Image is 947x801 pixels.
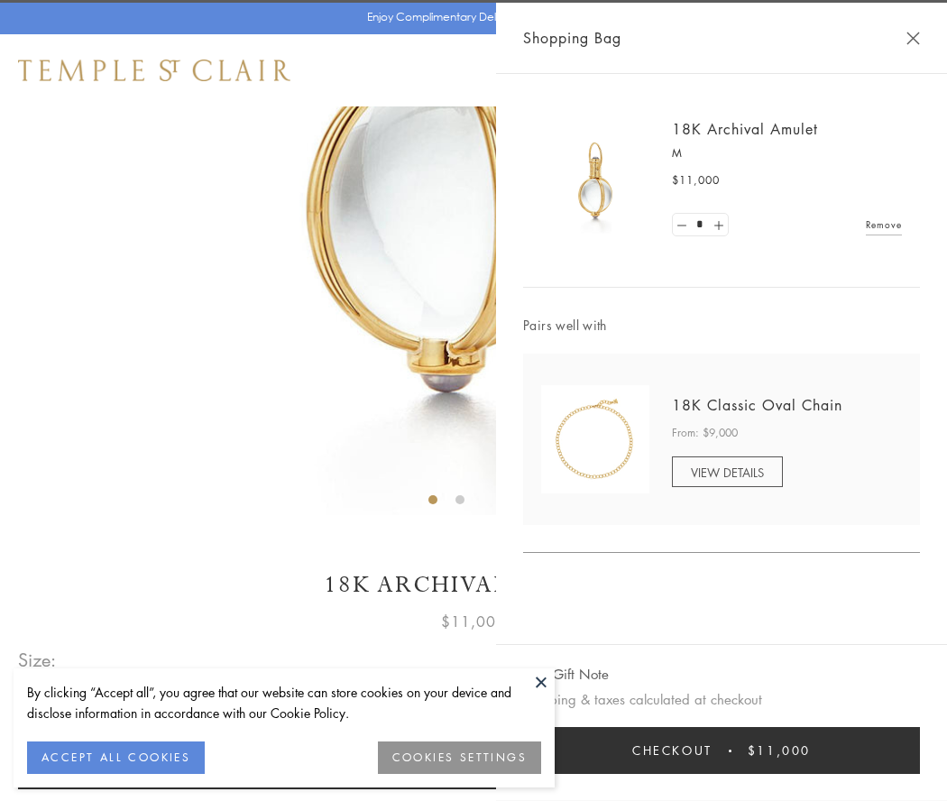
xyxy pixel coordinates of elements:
[18,60,290,81] img: Temple St. Clair
[672,456,783,487] a: VIEW DETAILS
[541,385,649,493] img: N88865-OV18
[866,215,902,235] a: Remove
[523,315,920,336] span: Pairs well with
[523,688,920,711] p: Shipping & taxes calculated at checkout
[632,741,713,760] span: Checkout
[441,610,506,633] span: $11,000
[672,424,738,442] span: From: $9,000
[691,464,764,481] span: VIEW DETAILS
[523,727,920,774] button: Checkout $11,000
[709,214,727,236] a: Set quantity to 2
[27,741,205,774] button: ACCEPT ALL COOKIES
[541,126,649,235] img: 18K Archival Amulet
[748,741,811,760] span: $11,000
[27,682,541,723] div: By clicking “Accept all”, you agree that our website can store cookies on your device and disclos...
[523,663,609,686] button: Add Gift Note
[906,32,920,45] button: Close Shopping Bag
[672,395,842,415] a: 18K Classic Oval Chain
[523,26,621,50] span: Shopping Bag
[367,8,572,26] p: Enjoy Complimentary Delivery & Returns
[18,645,58,675] span: Size:
[672,144,902,162] p: M
[672,119,818,139] a: 18K Archival Amulet
[673,214,691,236] a: Set quantity to 0
[672,171,720,189] span: $11,000
[18,569,929,601] h1: 18K Archival Amulet
[378,741,541,774] button: COOKIES SETTINGS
